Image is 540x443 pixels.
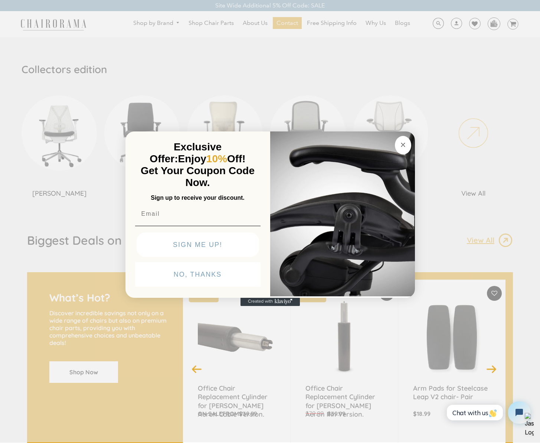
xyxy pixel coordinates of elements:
img: 92d77583-a095-41f6-84e7-858462e0427a.jpeg [270,130,415,296]
input: Email [135,206,261,221]
span: Sign up to receive your discount. [151,195,244,201]
button: Next [485,362,498,375]
span: 10% [206,153,227,165]
span: Exclusive Offer: [150,141,222,165]
button: NO, THANKS [135,262,261,287]
iframe: Tidio Chat [439,395,537,430]
span: Get Your Coupon Code Now. [141,165,255,188]
button: Close dialog [395,136,411,154]
button: SIGN ME UP! [137,232,259,257]
span: Enjoy Off! [178,153,246,165]
button: Previous [190,362,203,375]
a: Created with Klaviyo - opens in a new tab [240,297,300,306]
